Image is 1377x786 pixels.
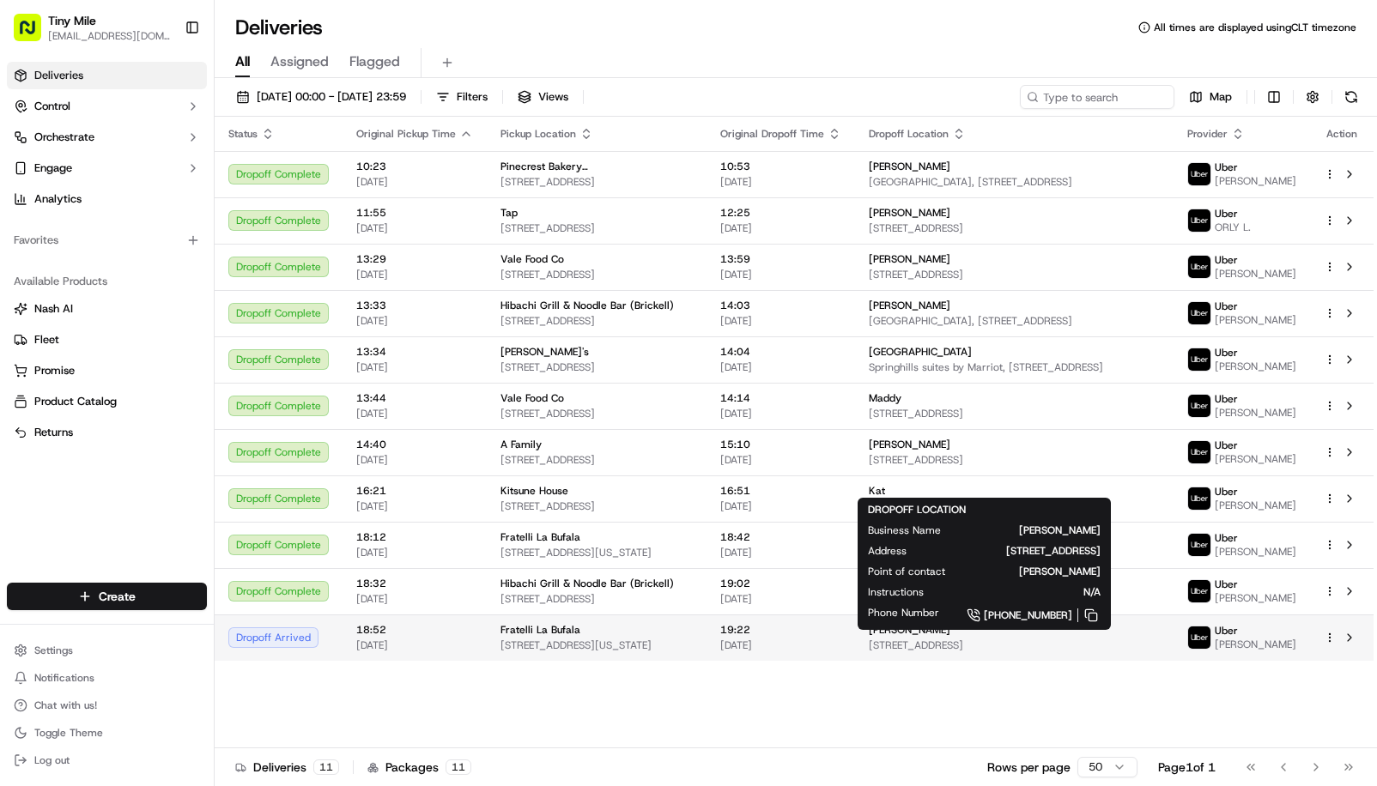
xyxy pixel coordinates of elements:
[14,425,200,440] a: Returns
[17,251,31,264] div: 📗
[1188,348,1210,371] img: uber-new-logo.jpeg
[720,345,841,359] span: 14:04
[349,51,400,72] span: Flagged
[500,438,542,451] span: A Family
[34,363,75,378] span: Promise
[1188,626,1210,649] img: uber-new-logo.jpeg
[34,99,70,114] span: Control
[869,407,1160,420] span: [STREET_ADDRESS]
[720,127,824,141] span: Original Dropoff Time
[1215,207,1238,221] span: Uber
[720,407,841,420] span: [DATE]
[58,181,217,195] div: We're available if you need us!
[1215,160,1238,174] span: Uber
[1215,267,1296,281] span: [PERSON_NAME]
[356,577,473,590] span: 18:32
[145,251,159,264] div: 💻
[356,453,473,467] span: [DATE]
[1215,591,1296,605] span: [PERSON_NAME]
[34,726,103,740] span: Toggle Theme
[1158,759,1216,776] div: Page 1 of 1
[367,759,471,776] div: Packages
[1188,163,1210,185] img: uber-new-logo.jpeg
[500,206,518,220] span: Tap
[500,314,693,328] span: [STREET_ADDRESS]
[500,268,693,281] span: [STREET_ADDRESS]
[720,206,841,220] span: 12:25
[356,221,473,235] span: [DATE]
[7,326,207,354] button: Fleet
[1215,452,1296,466] span: [PERSON_NAME]
[34,301,73,317] span: Nash AI
[1339,85,1363,109] button: Refresh
[34,698,97,712] span: Chat with us!
[7,388,207,415] button: Product Catalog
[34,249,131,266] span: Knowledge Base
[720,638,841,652] span: [DATE]
[356,345,473,359] span: 13:34
[1215,174,1296,188] span: [PERSON_NAME]
[720,175,841,189] span: [DATE]
[7,7,178,48] button: Tiny Mile[EMAIL_ADDRESS][DOMAIN_NAME]
[356,546,473,559] span: [DATE]
[235,14,323,41] h1: Deliveries
[720,391,841,405] span: 14:14
[1188,441,1210,463] img: uber-new-logo.jpeg
[1154,21,1356,34] span: All times are displayed using CLT timezone
[720,499,841,513] span: [DATE]
[934,544,1101,558] span: [STREET_ADDRESS]
[428,85,495,109] button: Filters
[356,160,473,173] span: 10:23
[720,314,841,328] span: [DATE]
[500,252,564,266] span: Vale Food Co
[356,127,456,141] span: Original Pickup Time
[356,638,473,652] span: [DATE]
[356,314,473,328] span: [DATE]
[1188,256,1210,278] img: uber-new-logo.jpeg
[1215,221,1251,234] span: ORLY L.
[720,160,841,173] span: 10:53
[869,453,1160,467] span: [STREET_ADDRESS]
[228,85,414,109] button: [DATE] 00:00 - [DATE] 23:59
[14,363,200,378] a: Promise
[500,407,693,420] span: [STREET_ADDRESS]
[868,565,945,578] span: Point of contact
[869,484,885,498] span: Kat
[1215,499,1296,512] span: [PERSON_NAME]
[720,299,841,312] span: 14:03
[228,127,258,141] span: Status
[538,89,568,105] span: Views
[356,530,473,544] span: 18:12
[1215,577,1238,591] span: Uber
[34,332,59,348] span: Fleet
[7,638,207,662] button: Settings
[446,759,471,775] div: 11
[48,12,96,29] span: Tiny Mile
[968,523,1101,537] span: [PERSON_NAME]
[14,301,200,317] a: Nash AI
[869,638,1160,652] span: [STREET_ADDRESS]
[1215,346,1238,360] span: Uber
[34,130,94,145] span: Orchestrate
[720,221,841,235] span: [DATE]
[45,111,309,129] input: Got a question? Start typing here...
[7,721,207,745] button: Toggle Theme
[500,499,693,513] span: [STREET_ADDRESS]
[1020,85,1174,109] input: Type to search
[1215,253,1238,267] span: Uber
[973,565,1101,578] span: [PERSON_NAME]
[869,160,950,173] span: [PERSON_NAME]
[500,638,693,652] span: [STREET_ADDRESS][US_STATE]
[7,357,207,384] button: Promise
[500,484,568,498] span: Kitsune House
[500,453,693,467] span: [STREET_ADDRESS]
[869,221,1160,235] span: [STREET_ADDRESS]
[1188,395,1210,417] img: uber-new-logo.jpeg
[1215,313,1296,327] span: [PERSON_NAME]
[17,17,52,51] img: Nash
[34,671,94,685] span: Notifications
[356,438,473,451] span: 14:40
[235,759,339,776] div: Deliveries
[500,577,674,590] span: Hibachi Grill & Noodle Bar (Brickell)
[720,268,841,281] span: [DATE]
